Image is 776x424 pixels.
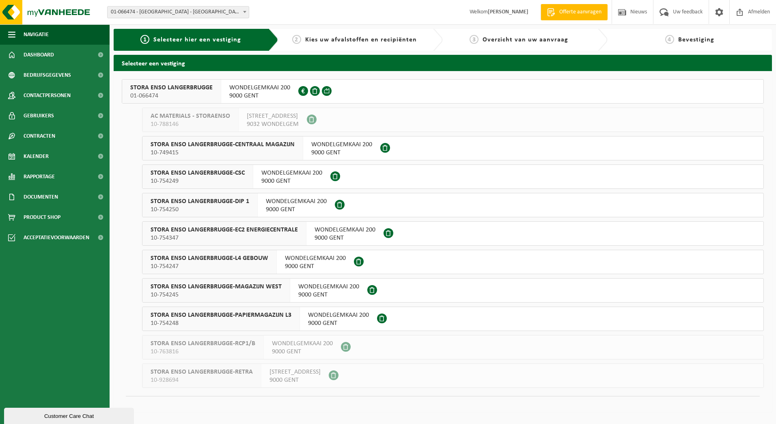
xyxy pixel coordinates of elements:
span: WONDELGEMKAAI 200 [261,169,322,177]
button: STORA ENSO LANGERBRUGGE-EC2 ENERGIECENTRALE 10-754347 WONDELGEMKAAI 2009000 GENT [142,221,764,246]
span: 1 [140,35,149,44]
span: [STREET_ADDRESS] [247,112,299,120]
button: STORA ENSO LANGERBRUGGE-PAPIERMAGAZIJN L3 10-754248 WONDELGEMKAAI 2009000 GENT [142,307,764,331]
span: 10-754249 [151,177,245,185]
span: 3 [470,35,479,44]
span: 10-754247 [151,262,268,270]
span: STORA ENSO LANGERBRUGGE-PAPIERMAGAZIJN L3 [151,311,291,319]
span: 10-754248 [151,319,291,327]
span: WONDELGEMKAAI 200 [308,311,369,319]
span: Offerte aanvragen [557,8,604,16]
span: 9000 GENT [261,177,322,185]
a: Offerte aanvragen [541,4,608,20]
span: Selecteer hier een vestiging [153,37,241,43]
span: 10-788146 [151,120,230,128]
span: WONDELGEMKAAI 200 [272,340,333,348]
span: STORA ENSO LANGERBRUGGE-EC2 ENERGIECENTRALE [151,226,298,234]
span: 10-754250 [151,206,249,214]
span: Rapportage [24,167,55,187]
span: 10-754245 [151,291,282,299]
span: STORA ENSO LANGERBRUGGE-CENTRAAL MAGAZIJN [151,141,295,149]
span: 9000 GENT [269,376,321,384]
span: AC MATERIALS - STORAENSO [151,112,230,120]
span: 9032 WONDELGEM [247,120,299,128]
span: 2 [292,35,301,44]
span: Product Shop [24,207,60,227]
span: 9000 GENT [229,92,290,100]
span: 01-066474 - STORA ENSO LANGERBRUGGE - GENT [108,6,249,18]
span: Bedrijfsgegevens [24,65,71,85]
span: WONDELGEMKAAI 200 [266,197,327,206]
span: STORA ENSO LANGERBRUGGE-RCP1/B [151,340,255,348]
span: STORA ENSO LANGERBRUGGE-L4 GEBOUW [151,254,268,262]
h2: Selecteer een vestiging [114,55,772,71]
span: WONDELGEMKAAI 200 [285,254,346,262]
span: Bevestiging [678,37,714,43]
span: STORA ENSO LANGERBRUGGE-CSC [151,169,245,177]
strong: [PERSON_NAME] [488,9,528,15]
span: Dashboard [24,45,54,65]
button: STORA ENSO LANGERBRUGGE-CENTRAAL MAGAZIJN 10-749415 WONDELGEMKAAI 2009000 GENT [142,136,764,160]
span: 10-763816 [151,348,255,356]
span: 4 [665,35,674,44]
span: STORA ENSO LANGERBRUGGE [130,84,213,92]
span: Acceptatievoorwaarden [24,227,89,248]
span: 10-928694 [151,376,253,384]
span: 9000 GENT [266,206,327,214]
span: 01-066474 [130,92,213,100]
span: STORA ENSO LANGERBRUGGE-RETRA [151,368,253,376]
button: STORA ENSO LANGERBRUGGE-CSC 10-754249 WONDELGEMKAAI 2009000 GENT [142,164,764,189]
span: 9000 GENT [311,149,372,157]
button: STORA ENSO LANGERBRUGGE 01-066474 WONDELGEMKAAI 2009000 GENT [122,79,764,104]
span: 9000 GENT [272,348,333,356]
span: Gebruikers [24,106,54,126]
span: [STREET_ADDRESS] [269,368,321,376]
span: Kies uw afvalstoffen en recipiënten [305,37,417,43]
span: STORA ENSO LANGERBRUGGE-MAGAZIJN WEST [151,283,282,291]
span: 10-754347 [151,234,298,242]
span: Contactpersonen [24,85,71,106]
span: WONDELGEMKAAI 200 [298,283,359,291]
span: 9000 GENT [308,319,369,327]
span: Kalender [24,146,49,167]
button: STORA ENSO LANGERBRUGGE-DIP 1 10-754250 WONDELGEMKAAI 2009000 GENT [142,193,764,217]
span: Overzicht van uw aanvraag [483,37,568,43]
span: WONDELGEMKAAI 200 [315,226,375,234]
span: 9000 GENT [285,262,346,270]
span: Contracten [24,126,55,146]
span: Navigatie [24,24,49,45]
span: STORA ENSO LANGERBRUGGE-DIP 1 [151,197,249,206]
span: WONDELGEMKAAI 200 [311,141,372,149]
span: 10-749415 [151,149,295,157]
span: 9000 GENT [298,291,359,299]
span: WONDELGEMKAAI 200 [229,84,290,92]
button: STORA ENSO LANGERBRUGGE-MAGAZIJN WEST 10-754245 WONDELGEMKAAI 2009000 GENT [142,278,764,303]
span: 01-066474 - STORA ENSO LANGERBRUGGE - GENT [107,6,249,18]
span: Documenten [24,187,58,207]
iframe: chat widget [4,406,136,424]
button: STORA ENSO LANGERBRUGGE-L4 GEBOUW 10-754247 WONDELGEMKAAI 2009000 GENT [142,250,764,274]
span: 9000 GENT [315,234,375,242]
